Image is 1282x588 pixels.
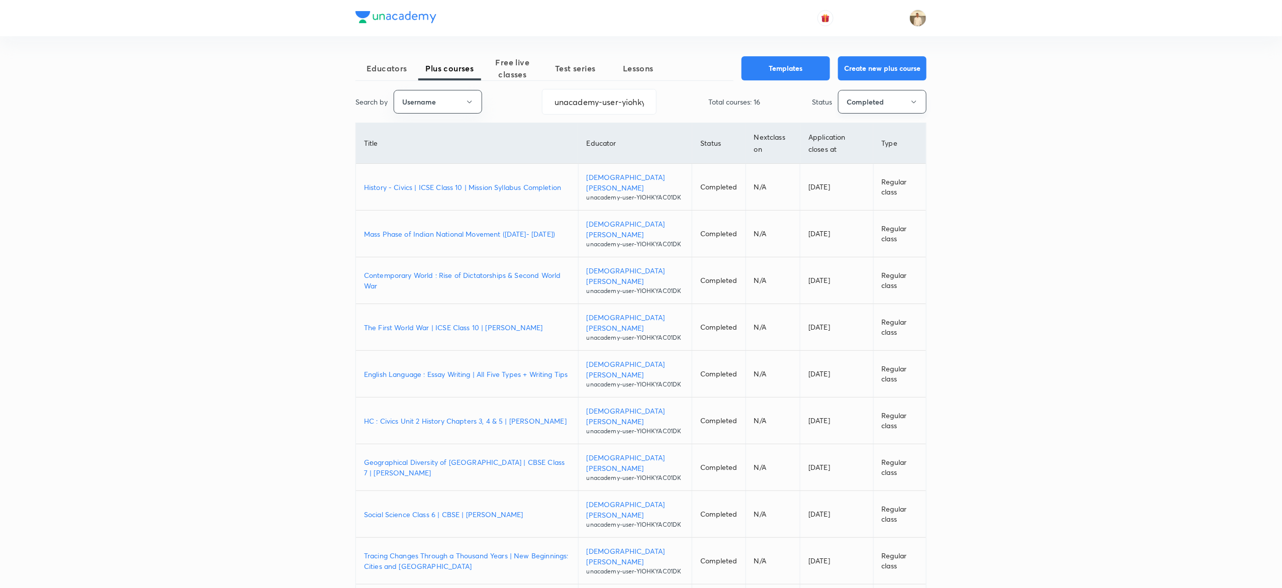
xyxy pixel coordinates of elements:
p: HC : Civics Unit 2 History Chapters 3, 4 & 5 | [PERSON_NAME] [364,416,570,426]
a: [DEMOGRAPHIC_DATA][PERSON_NAME]unacademy-user-YIOHKYAC01DK [587,219,684,249]
td: Regular class [873,444,926,491]
th: Type [873,123,926,164]
p: unacademy-user-YIOHKYAC01DK [587,567,684,576]
a: Tracing Changes Through a Thousand Years | New Beginnings: Cities and [GEOGRAPHIC_DATA] [364,550,570,571]
p: unacademy-user-YIOHKYAC01DK [587,286,684,296]
td: Completed [692,257,746,304]
td: Completed [692,398,746,444]
a: [DEMOGRAPHIC_DATA][PERSON_NAME]unacademy-user-YIOHKYAC01DK [587,452,684,482]
span: Lessons [607,62,670,74]
td: N/A [746,398,800,444]
td: [DATE] [800,491,873,538]
th: Next class on [746,123,800,164]
p: unacademy-user-YIOHKYAC01DK [587,333,684,342]
button: Templates [742,56,830,80]
td: N/A [746,164,800,211]
a: [DEMOGRAPHIC_DATA][PERSON_NAME]unacademy-user-YIOHKYAC01DK [587,546,684,576]
td: [DATE] [800,398,873,444]
td: N/A [746,304,800,351]
td: Regular class [873,398,926,444]
p: Search by [355,96,388,107]
p: [DEMOGRAPHIC_DATA][PERSON_NAME] [587,499,684,520]
p: [DEMOGRAPHIC_DATA][PERSON_NAME] [587,172,684,193]
a: Social Science Class 6 | CBSE | [PERSON_NAME] [364,509,570,520]
a: [DEMOGRAPHIC_DATA][PERSON_NAME]unacademy-user-YIOHKYAC01DK [587,499,684,529]
a: [DEMOGRAPHIC_DATA][PERSON_NAME]unacademy-user-YIOHKYAC01DK [587,312,684,342]
span: Educators [355,62,418,74]
button: Create new plus course [838,56,927,80]
td: [DATE] [800,304,873,351]
td: [DATE] [800,538,873,584]
a: [DEMOGRAPHIC_DATA][PERSON_NAME]unacademy-user-YIOHKYAC01DK [587,406,684,436]
p: [DEMOGRAPHIC_DATA][PERSON_NAME] [587,219,684,240]
td: N/A [746,444,800,491]
td: [DATE] [800,444,873,491]
span: Plus courses [418,62,481,74]
td: Completed [692,164,746,211]
td: Regular class [873,257,926,304]
p: [DEMOGRAPHIC_DATA][PERSON_NAME] [587,406,684,427]
a: History - Civics | ICSE Class 10 | Mission Syllabus Completion [364,182,570,192]
p: unacademy-user-YIOHKYAC01DK [587,473,684,482]
th: Status [692,123,746,164]
p: unacademy-user-YIOHKYAC01DK [587,520,684,529]
img: avatar [821,14,830,23]
th: Educator [578,123,692,164]
button: Completed [838,90,927,114]
td: N/A [746,211,800,257]
p: unacademy-user-YIOHKYAC01DK [587,427,684,436]
input: Search... [542,89,656,115]
p: [DEMOGRAPHIC_DATA][PERSON_NAME] [587,312,684,333]
a: Geographical Diversity of [GEOGRAPHIC_DATA] | CBSE Class 7 | [PERSON_NAME] [364,457,570,478]
td: N/A [746,491,800,538]
td: Completed [692,491,746,538]
a: English Language : Essay Writing | All Five Types + Writing Tips [364,369,570,379]
td: Completed [692,444,746,491]
p: [DEMOGRAPHIC_DATA][PERSON_NAME] [587,265,684,286]
th: Application closes at [800,123,873,164]
p: unacademy-user-YIOHKYAC01DK [587,240,684,249]
td: Completed [692,304,746,351]
a: [DEMOGRAPHIC_DATA][PERSON_NAME]unacademy-user-YIOHKYAC01DK [587,359,684,389]
td: Regular class [873,491,926,538]
p: [DEMOGRAPHIC_DATA][PERSON_NAME] [587,452,684,473]
a: Mass Phase of Indian National Movement ([DATE]- [DATE]) [364,229,570,239]
p: Total courses: 16 [708,96,760,107]
td: [DATE] [800,351,873,398]
a: [DEMOGRAPHIC_DATA][PERSON_NAME]unacademy-user-YIOHKYAC01DK [587,172,684,202]
p: Status [812,96,832,107]
button: avatar [817,10,834,26]
img: Company Logo [355,11,436,23]
a: [DEMOGRAPHIC_DATA][PERSON_NAME]unacademy-user-YIOHKYAC01DK [587,265,684,296]
a: Company Logo [355,11,436,26]
td: N/A [746,257,800,304]
a: Contemporary World : Rise of Dictatorships & Second World War [364,270,570,291]
td: Regular class [873,351,926,398]
span: Free live classes [481,56,544,80]
p: [DEMOGRAPHIC_DATA][PERSON_NAME] [587,546,684,567]
a: The First World War | ICSE Class 10 | [PERSON_NAME] [364,322,570,333]
td: Completed [692,211,746,257]
p: unacademy-user-YIOHKYAC01DK [587,193,684,202]
td: [DATE] [800,164,873,211]
th: Title [356,123,578,164]
td: Regular class [873,304,926,351]
button: Username [394,90,482,114]
p: [DEMOGRAPHIC_DATA][PERSON_NAME] [587,359,684,380]
td: Completed [692,538,746,584]
td: [DATE] [800,257,873,304]
img: Chandrakant Deshmukh [909,10,927,27]
td: Regular class [873,211,926,257]
td: Regular class [873,538,926,584]
td: Regular class [873,164,926,211]
td: [DATE] [800,211,873,257]
td: N/A [746,351,800,398]
td: Completed [692,351,746,398]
